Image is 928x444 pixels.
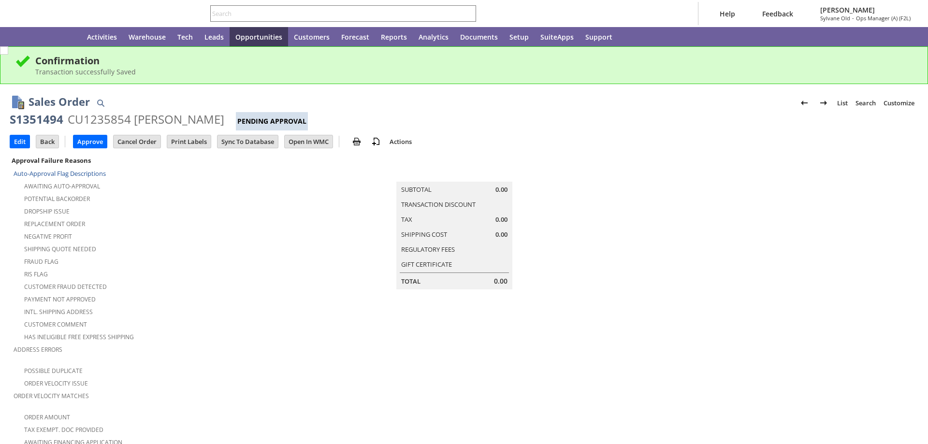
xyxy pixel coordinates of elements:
span: Help [720,9,735,18]
input: Edit [10,135,29,148]
a: Intl. Shipping Address [24,308,93,316]
span: Forecast [341,32,369,42]
a: Actions [386,137,416,146]
input: Sync To Database [217,135,278,148]
div: Transaction successfully Saved [35,67,913,76]
a: Activities [81,27,123,46]
a: Warehouse [123,27,172,46]
img: print.svg [351,136,362,147]
span: Activities [87,32,117,42]
span: Sylvane Old [820,14,850,22]
a: Order Velocity Matches [14,392,89,400]
a: Customers [288,27,335,46]
a: Support [580,27,618,46]
span: Reports [381,32,407,42]
a: Customer Comment [24,320,87,329]
a: Recent Records [12,27,35,46]
a: Potential Backorder [24,195,90,203]
a: Search [852,95,880,111]
h1: Sales Order [29,94,90,110]
span: 0.00 [494,276,507,286]
div: Confirmation [35,54,913,67]
a: Negative Profit [24,232,72,241]
a: Total [401,277,420,286]
a: Forecast [335,27,375,46]
span: Leads [204,32,224,42]
span: Warehouse [129,32,166,42]
a: Customer Fraud Detected [24,283,107,291]
div: CU1235854 [PERSON_NAME] [68,112,224,127]
img: add-record.svg [370,136,382,147]
a: Tech [172,27,199,46]
span: Opportunities [235,32,282,42]
a: Transaction Discount [401,200,476,209]
a: Awaiting Auto-Approval [24,182,100,190]
a: Subtotal [401,185,432,194]
a: Customize [880,95,918,111]
a: Tax Exempt. Doc Provided [24,426,103,434]
div: Approval Failure Reasons [10,154,309,167]
a: Home [58,27,81,46]
span: SuiteApps [540,32,574,42]
div: Pending Approval [236,112,308,130]
a: Payment not approved [24,295,96,303]
a: Address Errors [14,345,62,354]
img: Next [818,97,829,109]
caption: Summary [396,166,512,182]
a: RIS flag [24,270,48,278]
div: S1351494 [10,112,63,127]
input: Cancel Order [114,135,160,148]
div: Shortcuts [35,27,58,46]
span: Analytics [419,32,449,42]
span: Support [585,32,612,42]
span: Documents [460,32,498,42]
a: Reports [375,27,413,46]
span: 0.00 [495,230,507,239]
svg: Recent Records [17,31,29,43]
svg: Shortcuts [41,31,52,43]
img: Quick Find [95,97,106,109]
a: Auto-Approval Flag Descriptions [14,169,106,178]
span: [PERSON_NAME] [820,5,911,14]
a: SuiteApps [535,27,580,46]
a: List [833,95,852,111]
a: Documents [454,27,504,46]
input: Open In WMC [285,135,333,148]
input: Search [211,8,463,19]
a: Analytics [413,27,454,46]
span: 0.00 [495,185,507,194]
a: Opportunities [230,27,288,46]
input: Approve [73,135,107,148]
span: Ops Manager (A) (F2L) [856,14,911,22]
a: Setup [504,27,535,46]
a: Gift Certificate [401,260,452,269]
span: Tech [177,32,193,42]
span: - [852,14,854,22]
a: Shipping Quote Needed [24,245,96,253]
span: Feedback [762,9,793,18]
input: Back [36,135,58,148]
a: Tax [401,215,412,224]
span: Setup [509,32,529,42]
a: Order Amount [24,413,70,421]
a: Leads [199,27,230,46]
img: Previous [798,97,810,109]
a: Replacement Order [24,220,85,228]
span: Customers [294,32,330,42]
svg: Search [463,8,474,19]
input: Print Labels [167,135,211,148]
a: Regulatory Fees [401,245,455,254]
a: Order Velocity Issue [24,379,88,387]
a: Possible Duplicate [24,367,83,375]
a: Fraud Flag [24,258,58,266]
a: Has Ineligible Free Express Shipping [24,333,134,341]
a: Dropship Issue [24,207,70,215]
span: 0.00 [495,215,507,224]
svg: Home [64,31,75,43]
a: Shipping Cost [401,230,447,239]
